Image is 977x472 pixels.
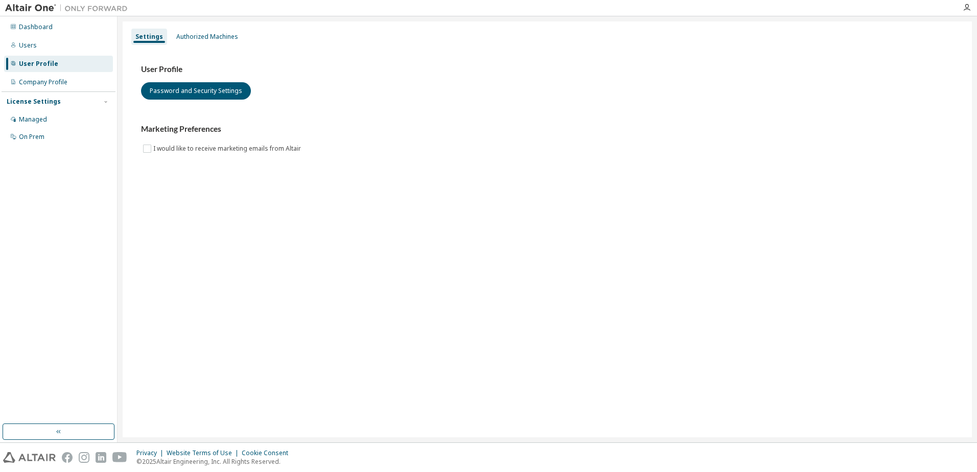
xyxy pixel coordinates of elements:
div: Authorized Machines [176,33,238,41]
div: Cookie Consent [242,449,294,457]
div: On Prem [19,133,44,141]
h3: User Profile [141,64,953,75]
p: © 2025 Altair Engineering, Inc. All Rights Reserved. [136,457,294,466]
h3: Marketing Preferences [141,124,953,134]
img: youtube.svg [112,452,127,463]
div: Privacy [136,449,167,457]
img: Altair One [5,3,133,13]
label: I would like to receive marketing emails from Altair [153,143,303,155]
div: Dashboard [19,23,53,31]
div: Users [19,41,37,50]
button: Password and Security Settings [141,82,251,100]
img: altair_logo.svg [3,452,56,463]
img: instagram.svg [79,452,89,463]
div: Settings [135,33,163,41]
div: Website Terms of Use [167,449,242,457]
div: User Profile [19,60,58,68]
div: Company Profile [19,78,67,86]
img: facebook.svg [62,452,73,463]
img: linkedin.svg [96,452,106,463]
div: Managed [19,115,47,124]
div: License Settings [7,98,61,106]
